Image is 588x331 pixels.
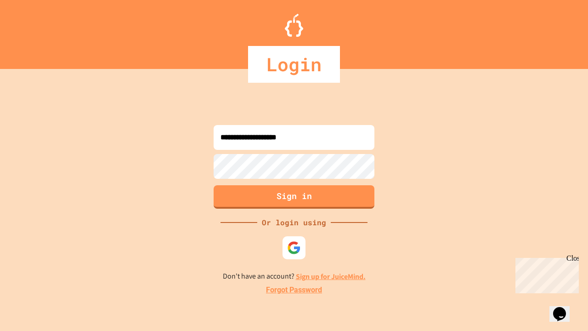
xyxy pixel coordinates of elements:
iframe: chat widget [512,254,579,293]
img: Logo.svg [285,14,303,37]
iframe: chat widget [549,294,579,322]
div: Login [248,46,340,83]
a: Sign up for JuiceMind. [296,272,366,281]
a: Forgot Password [266,285,322,296]
button: Sign in [214,185,374,209]
p: Don't have an account? [223,271,366,282]
img: google-icon.svg [287,241,301,255]
div: Chat with us now!Close [4,4,63,58]
div: Or login using [257,217,331,228]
